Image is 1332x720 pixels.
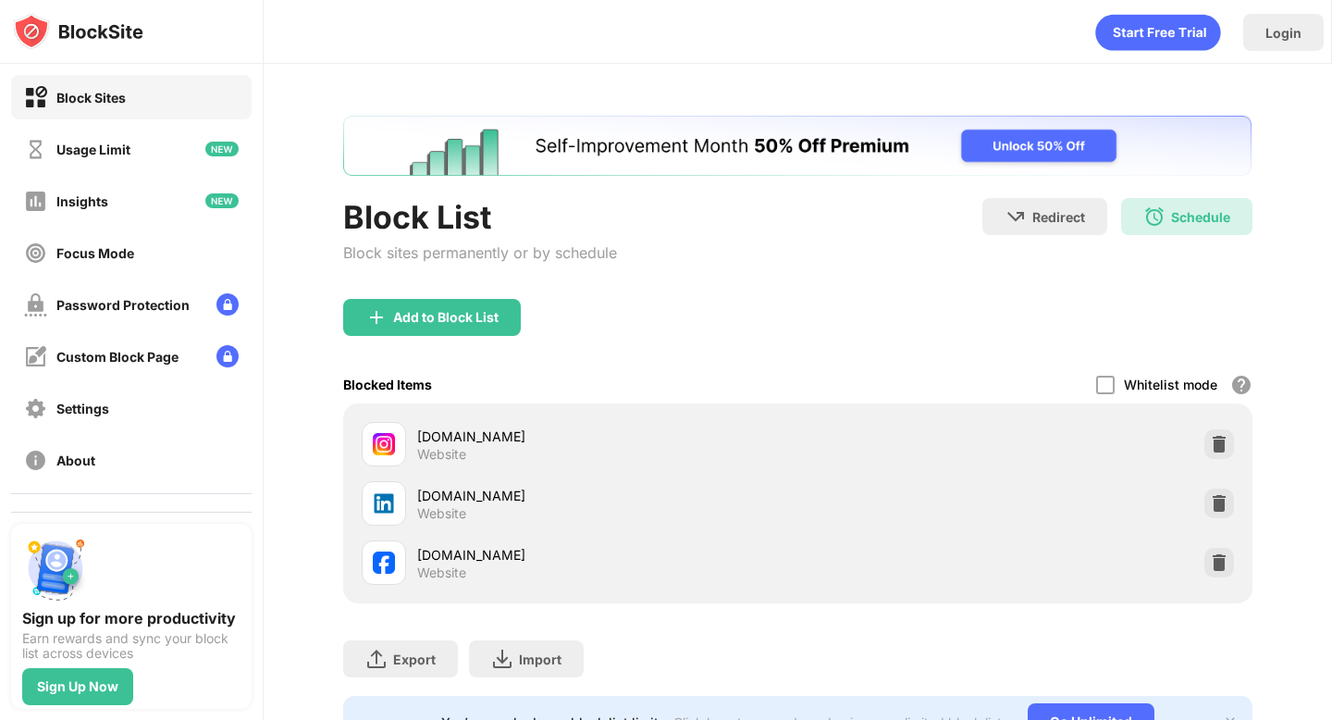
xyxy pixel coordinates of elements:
div: Insights [56,193,108,209]
div: Blocked Items [343,377,432,392]
div: Export [393,652,436,667]
img: settings-off.svg [24,397,47,420]
div: Add to Block List [393,310,499,325]
div: [DOMAIN_NAME] [417,427,797,446]
div: Website [417,505,466,522]
div: Password Protection [56,297,190,313]
img: customize-block-page-off.svg [24,345,47,368]
div: Whitelist mode [1124,377,1217,392]
img: block-on.svg [24,86,47,109]
iframe: Banner [343,116,1252,176]
img: new-icon.svg [205,142,239,156]
div: Block Sites [56,90,126,106]
img: focus-off.svg [24,242,47,265]
div: Sign Up Now [37,679,118,694]
img: new-icon.svg [205,193,239,208]
div: [DOMAIN_NAME] [417,545,797,565]
div: [DOMAIN_NAME] [417,486,797,505]
div: Block sites permanently or by schedule [343,243,617,262]
div: Sign up for more productivity [22,609,240,627]
img: password-protection-off.svg [24,293,47,317]
div: Schedule [1171,209,1230,225]
img: favicons [373,492,395,515]
img: logo-blocksite.svg [13,13,143,50]
img: favicons [373,433,395,455]
img: lock-menu.svg [216,293,239,316]
div: Focus Mode [56,245,134,261]
div: Login [1265,25,1301,41]
div: Import [519,652,561,667]
div: Website [417,565,466,581]
div: About [56,453,95,468]
div: Block List [343,198,617,236]
img: push-signup.svg [22,535,89,602]
div: Usage Limit [56,142,130,157]
img: time-usage-off.svg [24,138,47,161]
div: Website [417,446,466,463]
div: Redirect [1032,209,1085,225]
div: Custom Block Page [56,349,179,365]
div: Settings [56,401,109,416]
img: lock-menu.svg [216,345,239,367]
img: insights-off.svg [24,190,47,213]
img: favicons [373,552,395,574]
div: Earn rewards and sync your block list across devices [22,631,240,661]
div: animation [1095,14,1221,51]
img: about-off.svg [24,449,47,472]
